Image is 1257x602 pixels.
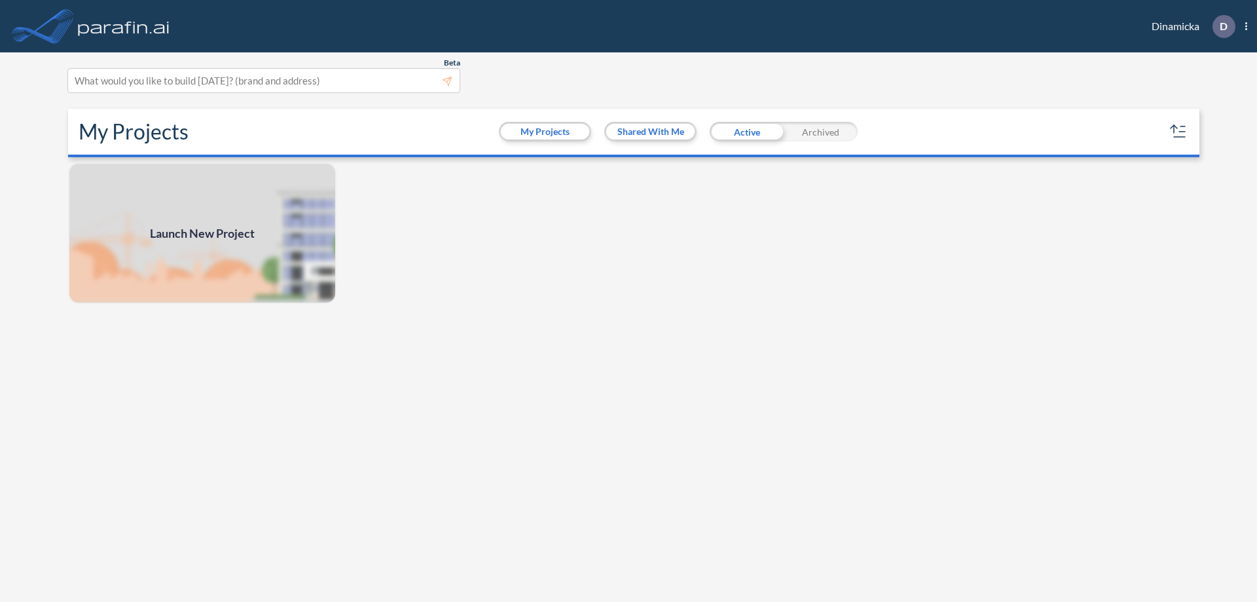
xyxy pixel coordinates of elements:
[444,58,460,68] span: Beta
[501,124,589,140] button: My Projects
[75,13,172,39] img: logo
[1132,15,1247,38] div: Dinamicka
[710,122,784,141] div: Active
[68,162,337,304] a: Launch New Project
[784,122,858,141] div: Archived
[606,124,695,140] button: Shared With Me
[79,119,189,144] h2: My Projects
[1220,20,1228,32] p: D
[68,162,337,304] img: add
[1168,121,1189,142] button: sort
[150,225,255,242] span: Launch New Project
